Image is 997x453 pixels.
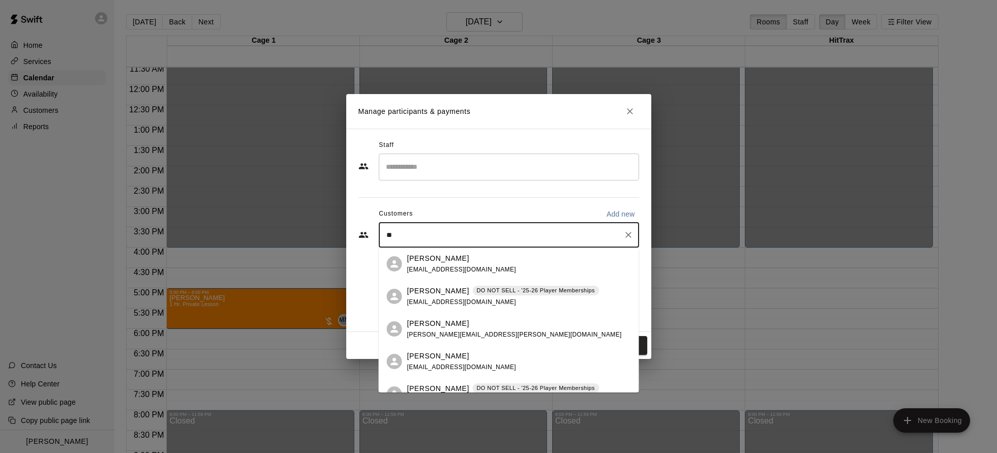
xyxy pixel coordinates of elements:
[379,154,639,180] div: Search staff
[387,321,402,337] div: Richard Kozel
[607,209,635,219] p: Add new
[358,161,369,171] svg: Staff
[407,286,469,296] p: [PERSON_NAME]
[476,384,595,392] p: DO NOT SELL - '25-26 Player Memberships
[387,289,402,304] div: Richard Stonebraker
[602,206,639,222] button: Add new
[407,266,517,273] span: [EMAIL_ADDRESS][DOMAIN_NAME]
[476,286,595,295] p: DO NOT SELL - '25-26 Player Memberships
[387,386,402,402] div: Murray Richardson
[387,256,402,271] div: Harper Dooley
[379,206,413,222] span: Customers
[379,222,639,248] div: Start typing to search customers...
[621,228,636,242] button: Clear
[621,102,639,120] button: Close
[407,351,469,361] p: [PERSON_NAME]
[387,354,402,369] div: Zachary Hanczarowski
[407,331,622,338] span: [PERSON_NAME][EMAIL_ADDRESS][PERSON_NAME][DOMAIN_NAME]
[407,364,517,371] span: [EMAIL_ADDRESS][DOMAIN_NAME]
[407,298,517,306] span: [EMAIL_ADDRESS][DOMAIN_NAME]
[407,383,469,394] p: [PERSON_NAME]
[379,137,394,154] span: Staff
[407,253,469,264] p: [PERSON_NAME]
[358,230,369,240] svg: Customers
[407,318,469,329] p: [PERSON_NAME]
[358,106,471,117] p: Manage participants & payments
